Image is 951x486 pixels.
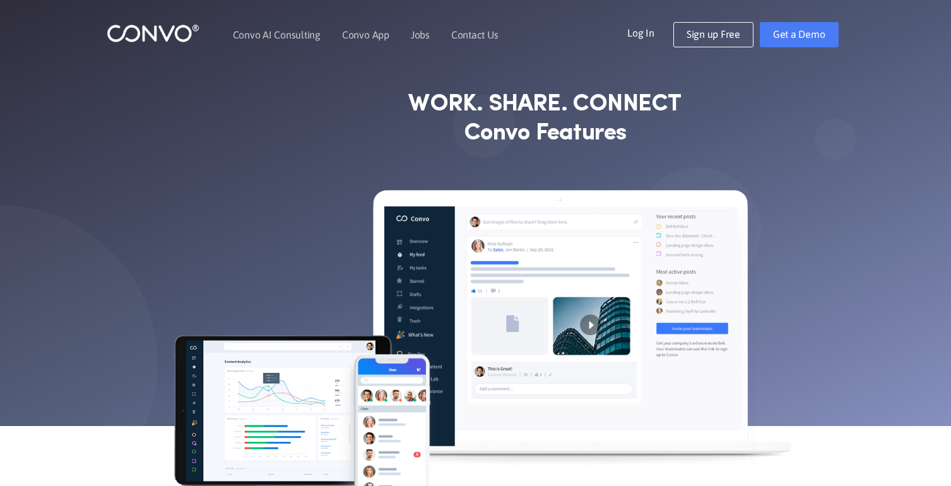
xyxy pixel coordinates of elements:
a: Get a Demo [760,22,839,47]
strong: WORK. SHARE. CONNECT Convo Features [408,90,681,148]
a: Contact Us [451,30,499,40]
a: Convo App [342,30,389,40]
a: Jobs [411,30,430,40]
img: logo_1.png [107,23,199,43]
a: Sign up Free [673,22,753,47]
a: Log In [627,22,673,42]
a: Convo AI Consulting [233,30,321,40]
img: shape_not_found [810,114,861,165]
